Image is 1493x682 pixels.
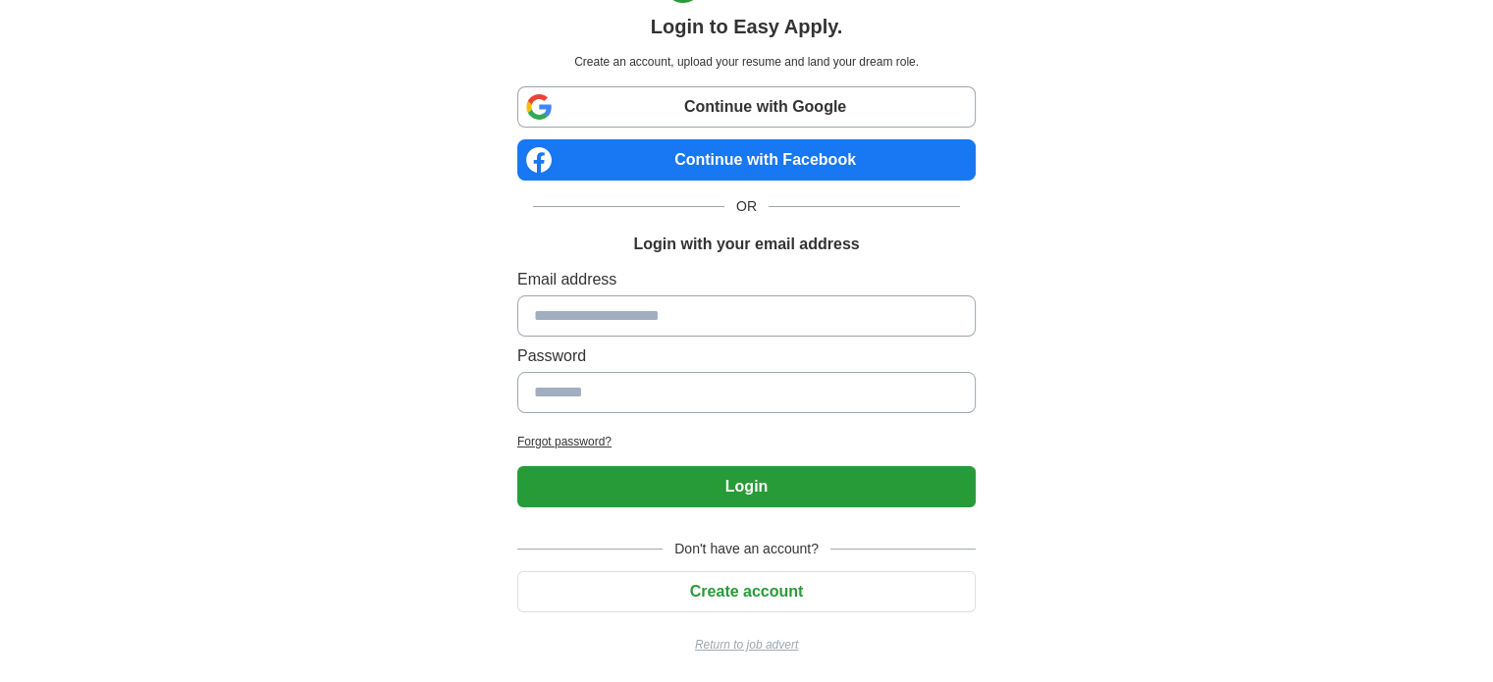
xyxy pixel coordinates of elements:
a: Continue with Facebook [517,139,976,181]
a: Forgot password? [517,433,976,450]
button: Login [517,466,976,507]
button: Create account [517,571,976,612]
h1: Login to Easy Apply. [651,12,843,41]
a: Continue with Google [517,86,976,128]
h1: Login with your email address [633,233,859,256]
label: Email address [517,268,976,291]
a: Return to job advert [517,636,976,654]
span: OR [724,196,769,217]
span: Don't have an account? [663,539,830,559]
p: Create an account, upload your resume and land your dream role. [521,53,972,71]
label: Password [517,344,976,368]
a: Create account [517,583,976,600]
